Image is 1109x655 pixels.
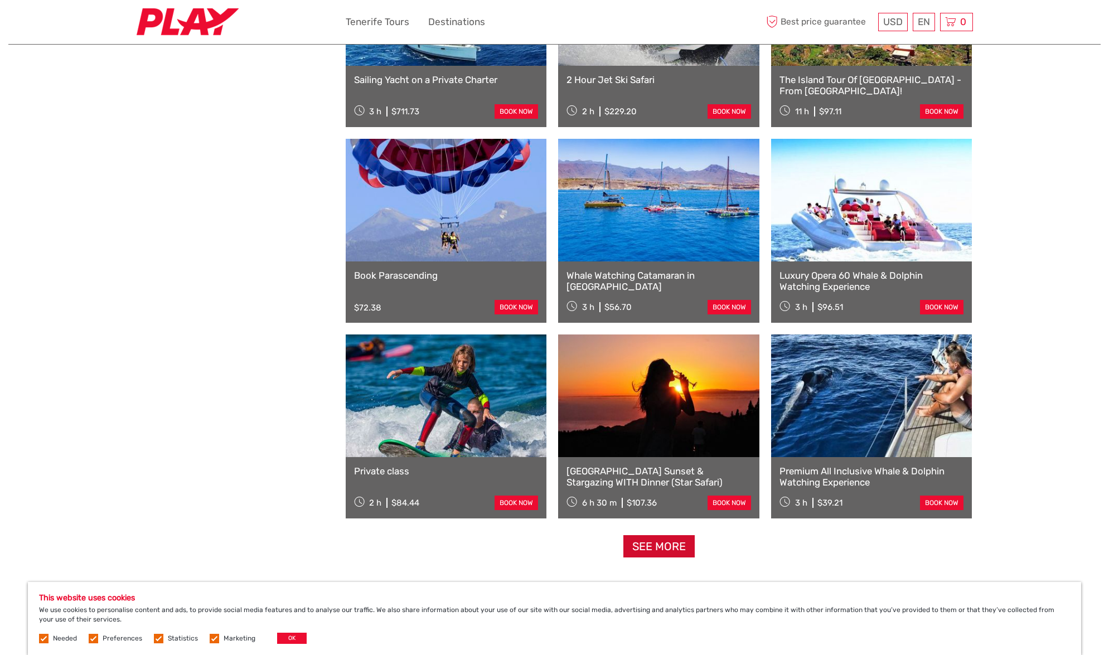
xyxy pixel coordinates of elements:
[604,106,637,117] div: $229.20
[764,13,875,31] span: Best price guarantee
[920,496,963,510] a: book now
[566,270,751,293] a: Whale Watching Catamaran in [GEOGRAPHIC_DATA]
[354,465,539,477] a: Private class
[566,74,751,85] a: 2 Hour Jet Ski Safari
[428,14,485,30] a: Destinations
[346,14,409,30] a: Tenerife Tours
[224,634,255,643] label: Marketing
[920,104,963,119] a: book now
[623,535,695,558] a: See more
[39,593,1070,603] h5: This website uses cookies
[16,20,126,28] p: We're away right now. Please check back later!
[354,303,381,313] div: $72.38
[604,302,632,312] div: $56.70
[354,74,539,85] a: Sailing Yacht on a Private Charter
[795,302,807,312] span: 3 h
[779,465,964,488] a: Premium All Inclusive Whale & Dolphin Watching Experience
[495,496,538,510] a: book now
[495,300,538,314] a: book now
[779,74,964,97] a: The Island Tour Of [GEOGRAPHIC_DATA] - From [GEOGRAPHIC_DATA]!
[817,498,842,508] div: $39.21
[103,634,142,643] label: Preferences
[920,300,963,314] a: book now
[627,498,657,508] div: $107.36
[708,104,751,119] a: book now
[128,17,142,31] button: Open LiveChat chat widget
[819,106,841,117] div: $97.11
[795,498,807,508] span: 3 h
[582,498,617,508] span: 6 h 30 m
[391,106,419,117] div: $711.73
[28,582,1081,655] div: We use cookies to personalise content and ads, to provide social media features and to analyse ou...
[582,106,594,117] span: 2 h
[958,16,968,27] span: 0
[369,498,381,508] span: 2 h
[391,498,419,508] div: $84.44
[277,633,307,644] button: OK
[708,300,751,314] a: book now
[168,634,198,643] label: Statistics
[53,634,77,643] label: Needed
[566,465,751,488] a: [GEOGRAPHIC_DATA] Sunset & Stargazing WITH Dinner (Star Safari)
[495,104,538,119] a: book now
[354,270,539,281] a: Book Parascending
[137,8,239,36] img: 2467-7e1744d7-2434-4362-8842-68c566c31c52_logo_small.jpg
[708,496,751,510] a: book now
[883,16,903,27] span: USD
[913,13,935,31] div: EN
[817,302,843,312] div: $96.51
[779,270,964,293] a: Luxury Opera 60 Whale & Dolphin Watching Experience
[582,302,594,312] span: 3 h
[795,106,809,117] span: 11 h
[369,106,381,117] span: 3 h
